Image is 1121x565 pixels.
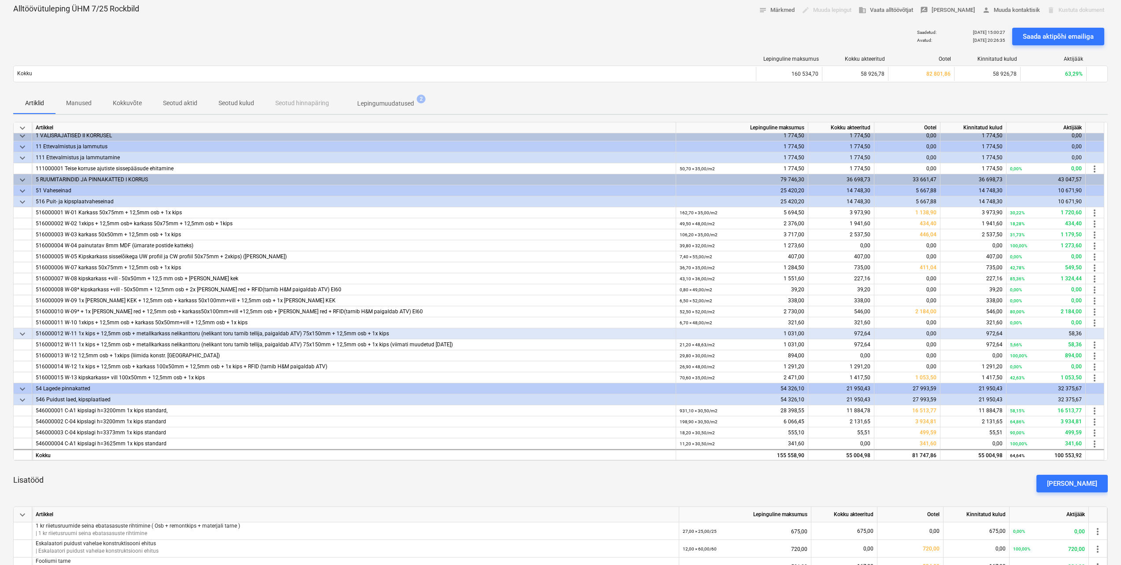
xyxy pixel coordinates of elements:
div: 0,00 [1010,295,1082,306]
span: more_vert [1089,164,1100,174]
span: 735,00 [986,264,1003,271]
span: more_vert [1089,208,1100,218]
div: Aktijääk [1006,122,1086,133]
div: 1 774,50 [676,141,808,152]
div: 516000003 W-03 karkass 50x50mm + 12,5mm osb + 1x kips [36,229,672,240]
p: Alltöövütuleping ÜHM 7/25 Rockbild [13,4,139,14]
div: 1 273,60 [680,240,804,251]
div: 32 375,67 [1006,383,1086,394]
div: 1 273,60 [1010,240,1082,251]
span: more_vert [1089,373,1100,383]
small: 198,90 × 30,50 / m2 [680,419,718,424]
span: 0,00 [926,253,936,260]
span: more_vert [1089,285,1100,295]
button: Vaata alltöövõtjat [855,4,917,17]
div: 5 667,88 [874,196,940,207]
span: more_vert [1089,307,1100,317]
div: 11 Ettevalmistus ja lammutus [36,141,672,152]
span: more_vert [1089,296,1100,306]
span: more_vert [1089,318,1100,328]
p: Lisatööd [13,475,44,485]
span: 0,00 [926,319,936,326]
div: 10 671,90 [1006,185,1086,196]
div: 1 291,20 [680,361,804,372]
span: more_vert [1089,274,1100,284]
div: 516000009 W-09 1x [PERSON_NAME] KEK + 12,5mm osb + karkass 50x100mm+vill + 12,5mm osb + 1x [PERSO... [36,295,672,306]
div: 1 031,00 [676,328,808,339]
span: 1 941,60 [850,220,870,227]
p: Seotud aktid [163,99,197,108]
span: 1 138,90 [915,209,936,216]
div: 1 VÄLISRAJATISED II KORRUSEL [36,130,672,141]
div: 516000007 W-08 kipskarkass +vill - 50x50mm + 12,5 mm osb + [PERSON_NAME] kek [36,273,672,284]
span: keyboard_arrow_down [17,186,28,196]
span: 2 [417,95,425,103]
small: 21,20 × 48,63 / m2 [680,342,715,347]
div: 407,00 [680,251,804,262]
small: 7,40 × 55,00 / m2 [680,254,712,259]
small: 39,80 × 32,00 / m2 [680,243,715,248]
div: Aktijääk [1010,507,1089,522]
div: 0,00 [874,130,940,141]
span: 546,00 [986,308,1003,315]
div: 434,40 [1010,218,1082,229]
span: 2 184,00 [915,308,936,315]
div: 1 284,50 [680,262,804,273]
span: 63,29% [1065,71,1083,77]
div: 32 375,67 [1006,394,1086,405]
span: 446,04 [920,231,936,238]
div: Ootel [877,507,943,522]
div: 0,00 [1006,130,1086,141]
span: 338,00 [986,297,1003,304]
div: 111 Ettevalmistus ja lammutamine [36,152,672,163]
div: 14 748,30 [940,185,1006,196]
div: Lepinguline maksumus [679,507,811,522]
span: keyboard_arrow_down [17,153,28,163]
div: 516000001 W-01 Karkass 50x75mm + 12,5mm osb + 1x kips [36,207,672,218]
div: Saada aktipõhi emailiga [1023,31,1094,42]
span: more_vert [1089,252,1100,262]
small: 30,22% [1010,210,1025,215]
span: keyboard_arrow_down [17,329,28,339]
div: 555,10 [680,427,804,438]
div: 16 513,77 [1010,405,1082,416]
small: 36,70 × 35,00 / m2 [680,265,715,270]
span: keyboard_arrow_down [17,395,28,405]
div: 321,60 [680,317,804,328]
span: 16 513,77 [912,407,936,414]
span: more_vert [1092,544,1103,554]
span: 39,20 [857,286,870,293]
span: 0,00 [926,165,936,172]
small: 18,28% [1010,221,1025,226]
div: 36 698,73 [808,174,874,185]
span: 407,00 [986,253,1003,260]
small: 31,73% [1010,232,1025,237]
span: 499,59 [920,429,936,436]
div: 516000014 W-12 1x kips + 12,5mm osb + karkass 100x50mm + 12,5mm osb + 1x kips + RFID (tarnib H&M ... [36,361,672,372]
div: 21 950,43 [940,394,1006,405]
span: 58 926,78 [993,71,1017,77]
div: 972,64 [940,328,1006,339]
span: more_vert [1089,417,1100,427]
p: Artiklid [24,99,45,108]
span: 1 417,50 [982,374,1003,381]
div: 3 717,00 [680,229,804,240]
p: Seotud kulud [218,99,254,108]
span: more_vert [1089,428,1100,438]
div: 6 066,45 [680,416,804,427]
div: 516000008 W-08* kipskarkass +vill - 50x50mm + 12,5mm osb + 2x [PERSON_NAME] red + RFID(tarnib H&M... [36,284,672,295]
span: 1 291,20 [850,363,870,370]
div: 81 747,86 [874,449,940,460]
p: Manused [66,99,92,108]
span: 0,00 [926,297,936,304]
div: 516000012 W-11 1x kips + 12,5mm osb + metallkarkass nelikanttoru (nelikant toru tarnib tellija, p... [36,339,672,350]
div: 1 774,50 [676,130,808,141]
div: Aktijääk [1024,56,1083,62]
span: more_vert [1092,526,1103,537]
div: 155 558,90 [676,449,808,460]
span: keyboard_arrow_down [17,123,28,133]
div: 894,00 [1010,350,1082,361]
small: 0,00% [1010,298,1022,303]
span: 1 774,50 [982,165,1003,172]
span: 55,51 [989,429,1003,436]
